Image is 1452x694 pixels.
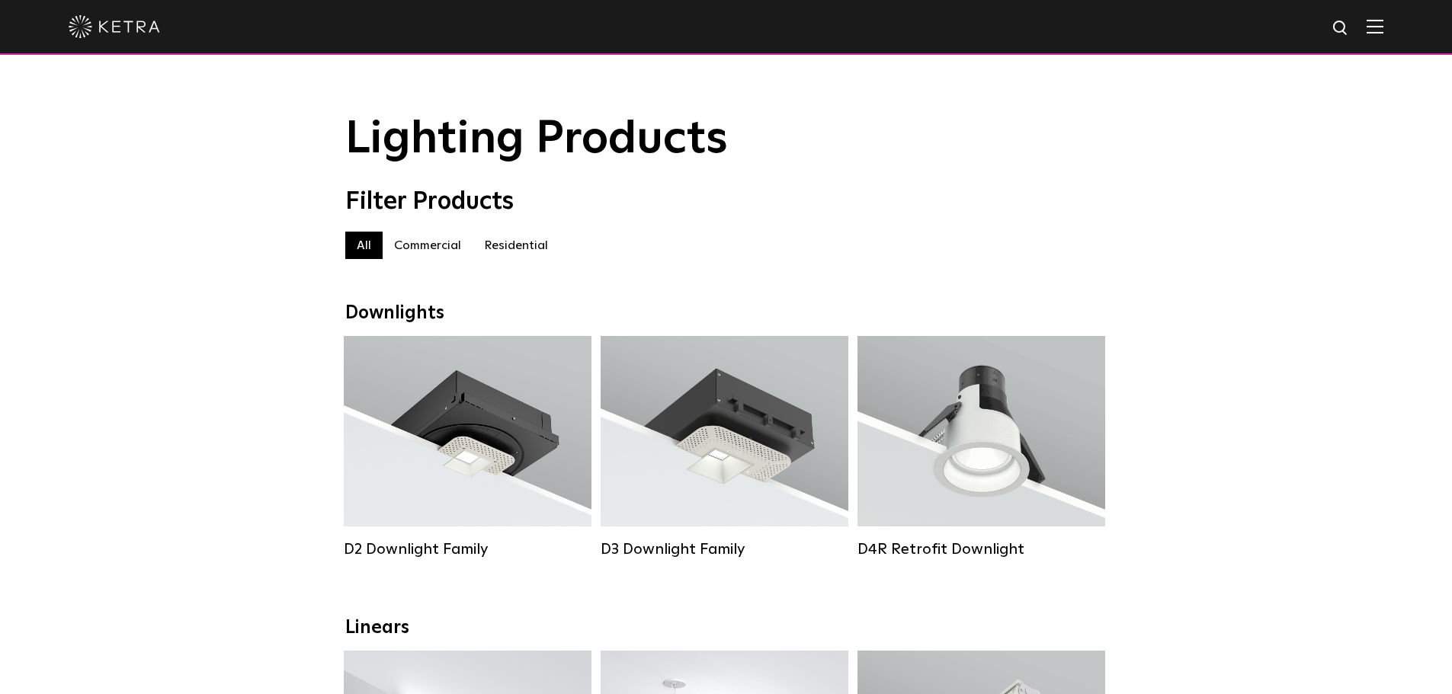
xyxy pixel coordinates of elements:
[344,540,591,558] div: D2 Downlight Family
[69,15,160,38] img: ketra-logo-2019-white
[1367,19,1383,34] img: Hamburger%20Nav.svg
[857,540,1105,558] div: D4R Retrofit Downlight
[601,540,848,558] div: D3 Downlight Family
[1332,19,1351,38] img: search icon
[383,232,473,259] label: Commercial
[345,617,1107,639] div: Linears
[345,232,383,259] label: All
[473,232,559,259] label: Residential
[857,336,1105,566] a: D4R Retrofit Downlight Lumen Output:800Colors:White / BlackBeam Angles:15° / 25° / 40° / 60°Watta...
[345,187,1107,216] div: Filter Products
[345,302,1107,325] div: Downlights
[345,117,728,162] span: Lighting Products
[344,336,591,566] a: D2 Downlight Family Lumen Output:1200Colors:White / Black / Gloss Black / Silver / Bronze / Silve...
[601,336,848,566] a: D3 Downlight Family Lumen Output:700 / 900 / 1100Colors:White / Black / Silver / Bronze / Paintab...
